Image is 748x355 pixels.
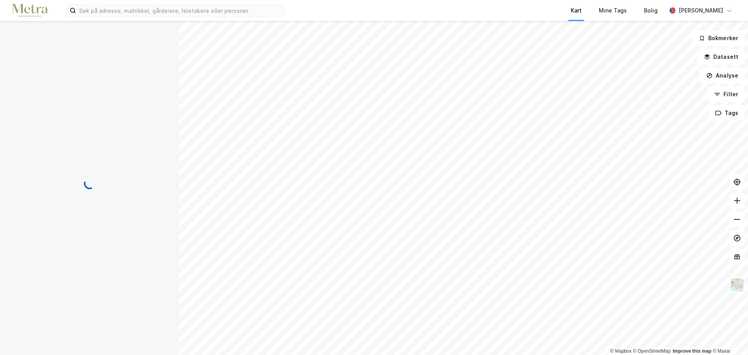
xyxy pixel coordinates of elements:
a: OpenStreetMap [633,348,671,354]
div: Kontrollprogram for chat [709,318,748,355]
img: metra-logo.256734c3b2bbffee19d4.png [12,4,48,18]
div: Mine Tags [599,6,627,15]
iframe: Chat Widget [709,318,748,355]
button: Datasett [697,49,745,65]
a: Mapbox [610,348,632,354]
button: Bokmerker [692,30,745,46]
button: Tags [709,105,745,121]
div: [PERSON_NAME] [679,6,723,15]
a: Improve this map [673,348,711,354]
input: Søk på adresse, matrikkel, gårdeiere, leietakere eller personer [76,5,284,16]
img: Z [730,277,744,292]
button: Filter [707,87,745,102]
button: Analyse [700,68,745,83]
div: Bolig [644,6,658,15]
div: Kart [571,6,582,15]
img: spinner.a6d8c91a73a9ac5275cf975e30b51cfb.svg [83,177,96,190]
